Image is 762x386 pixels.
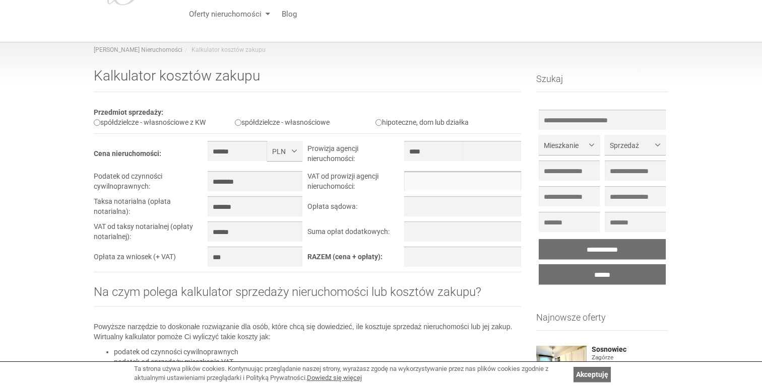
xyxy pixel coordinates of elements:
[114,347,521,357] li: podatek od czynności cywilnoprawnych
[574,367,611,382] a: Akceptuję
[267,141,302,161] button: PLN
[94,149,161,158] b: Cena nieruchomości:
[114,357,521,367] li: podatek od sprzedaży mieszkania VAT
[375,118,469,126] label: hipoteczne, dom lub działka
[134,364,568,383] div: Ta strona używa plików cookies. Kontynuując przeglądanie naszej strony, wyrażasz zgodę na wykorzy...
[94,171,208,196] td: Podatek od czynności cywilnoprawnych:
[94,119,100,126] input: spółdzielcze - własnościowe z KW
[610,140,653,150] span: Sprzedaż
[182,46,266,54] li: Kalkulator kosztów zakupu
[94,247,208,272] td: Opłata za wniosek (+ VAT)
[94,285,521,306] h2: Na czym polega kalkulator sprzedaży nieruchomości lub kosztów zakupu?
[592,353,669,362] figure: Zagórze
[94,221,208,247] td: VAT od taksy notarialnej (opłaty notarialnej):
[94,322,521,342] p: Powyższe narzędzie to doskonałe rozwiązanie dla osób, które chcą się dowiedzieć, ile kosztuje spr...
[235,118,330,126] label: spółdzielcze - własnościowe
[536,313,669,331] h3: Najnowsze oferty
[274,4,297,24] a: Blog
[605,135,666,155] button: Sprzedaż
[539,135,600,155] button: Mieszkanie
[181,4,274,24] a: Oferty nieruchomości
[307,221,404,247] td: Suma opłat dodatkowych:
[592,346,669,353] a: Sosnowiec
[94,68,521,92] h1: Kalkulator kosztów zakupu
[307,374,362,381] a: Dowiedz się więcej
[94,46,182,53] a: [PERSON_NAME] Nieruchomości
[536,74,669,92] h3: Szukaj
[94,108,163,116] b: Przedmiot sprzedaży:
[235,119,241,126] input: spółdzielcze - własnościowe
[307,141,404,171] td: Prowizja agencji nieruchomości:
[307,253,383,261] b: RAZEM (cena + opłaty):
[307,196,404,221] td: Opłata sądowa:
[375,119,382,126] input: hipoteczne, dom lub działka
[272,146,290,157] span: PLN
[94,118,206,126] label: spółdzielcze - własnościowe z KW
[307,171,404,196] td: VAT od prowizji agencji nieruchomości:
[544,140,587,150] span: Mieszkanie
[94,196,208,221] td: Taksa notarialna (opłata notarialna):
